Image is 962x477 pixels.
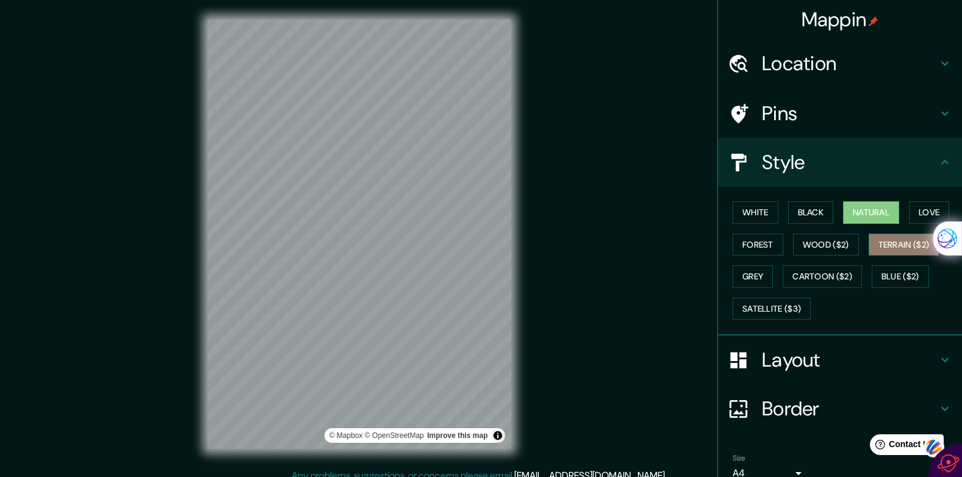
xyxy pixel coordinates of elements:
button: White [733,201,778,224]
button: Terrain ($2) [869,234,939,256]
h4: Style [762,150,938,174]
iframe: Help widget launcher [853,429,949,464]
div: Location [718,39,962,88]
h4: Border [762,396,938,421]
button: Forest [733,234,783,256]
button: Cartoon ($2) [783,265,862,288]
button: Grey [733,265,773,288]
h4: Location [762,51,938,76]
button: Love [909,201,949,224]
div: Border [718,384,962,433]
div: Pins [718,89,962,138]
img: svg+xml;base64,PHN2ZyB3aWR0aD0iNDQiIGhlaWdodD0iNDQiIHZpZXdCb3g9IjAgMCA0NCA0NCIgZmlsbD0ibm9uZSIgeG... [924,436,944,459]
button: Blue ($2) [872,265,929,288]
h4: Layout [762,348,938,372]
button: Natural [843,201,899,224]
a: Map feedback [427,431,487,440]
div: Style [718,138,962,187]
label: Size [733,453,745,464]
a: Mapbox [329,431,363,440]
h4: Mappin [802,7,879,32]
button: Toggle attribution [490,428,505,443]
button: Black [788,201,834,224]
canvas: Map [207,20,511,449]
button: Satellite ($3) [733,298,811,320]
img: pin-icon.png [869,16,878,26]
h4: Pins [762,101,938,126]
a: OpenStreetMap [365,431,424,440]
div: Layout [718,335,962,384]
button: Wood ($2) [793,234,859,256]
